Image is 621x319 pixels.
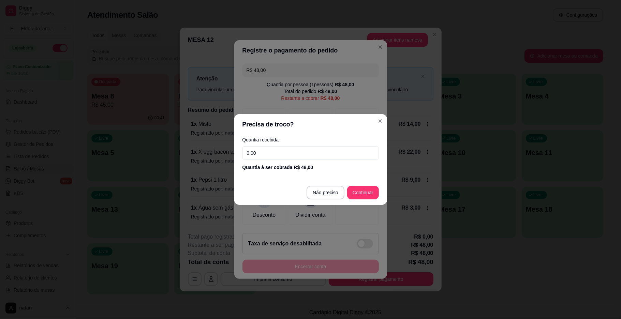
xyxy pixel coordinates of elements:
[234,114,387,135] header: Precisa de troco?
[375,116,386,126] button: Close
[242,137,379,142] label: Quantia recebida
[347,186,379,199] button: Continuar
[242,164,379,171] div: Quantia à ser cobrada R$ 48,00
[307,186,344,199] button: Não preciso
